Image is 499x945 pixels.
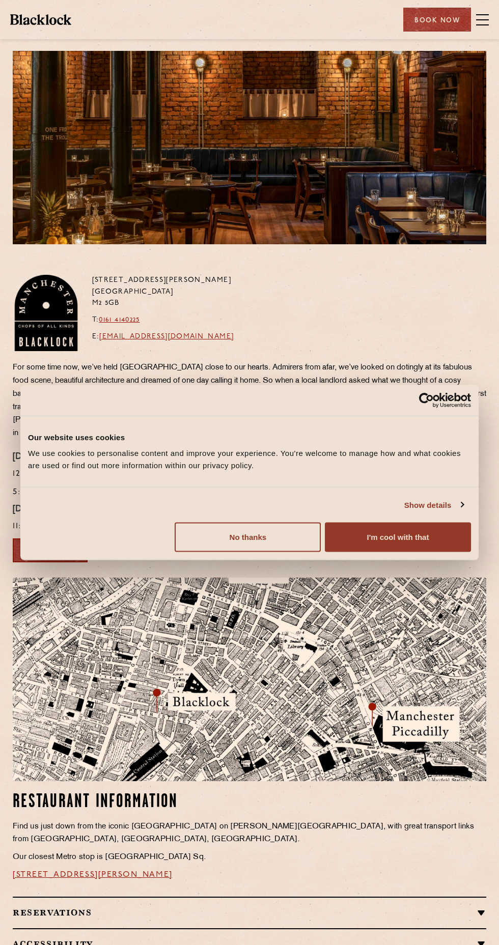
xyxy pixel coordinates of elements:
a: Usercentrics Cookiebot - opens in a new window [382,392,471,408]
h4: [DATE] - [DATE] [13,452,89,463]
div: We use cookies to personalise content and improve your experience. You're welcome to manage how a... [28,447,471,472]
h4: [DATE] [13,504,158,516]
p: 11:45am - 7:30pm (Last Seating) [13,520,158,533]
p: T: [92,314,234,326]
p: 5:00pm - 10:00pm [13,486,89,499]
p: E: [92,331,234,343]
a: 0161 4140225 [99,316,140,324]
a: Book a Table [13,538,88,562]
h2: Restaurant Information [13,792,297,813]
p: For some time now, we’ve held [GEOGRAPHIC_DATA] close to our hearts. Admirers from afar, we’ve lo... [13,361,486,440]
div: Book Now [403,8,471,32]
span: Find us just down from the iconic [GEOGRAPHIC_DATA] on [PERSON_NAME][GEOGRAPHIC_DATA], with great... [13,823,475,843]
img: BL_Textured_Logo-footer-cropped.svg [10,14,71,24]
p: 12:00pm - 3:00pm [13,468,89,481]
h2: Reservations [13,908,486,918]
div: Our website uses cookies [28,431,471,443]
button: No thanks [175,523,321,552]
p: [STREET_ADDRESS][PERSON_NAME] [GEOGRAPHIC_DATA] M2 5GB [92,275,234,309]
img: BL_Manchester_Logo-bleed.png [13,275,79,351]
img: svg%3E [438,598,499,801]
a: Show details [404,499,463,511]
a: [STREET_ADDRESS][PERSON_NAME] [13,871,173,879]
button: I'm cool with that [325,523,471,552]
span: Our closest Metro stop is [GEOGRAPHIC_DATA] Sq. [13,853,206,861]
a: [EMAIL_ADDRESS][DOMAIN_NAME] [99,333,234,340]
